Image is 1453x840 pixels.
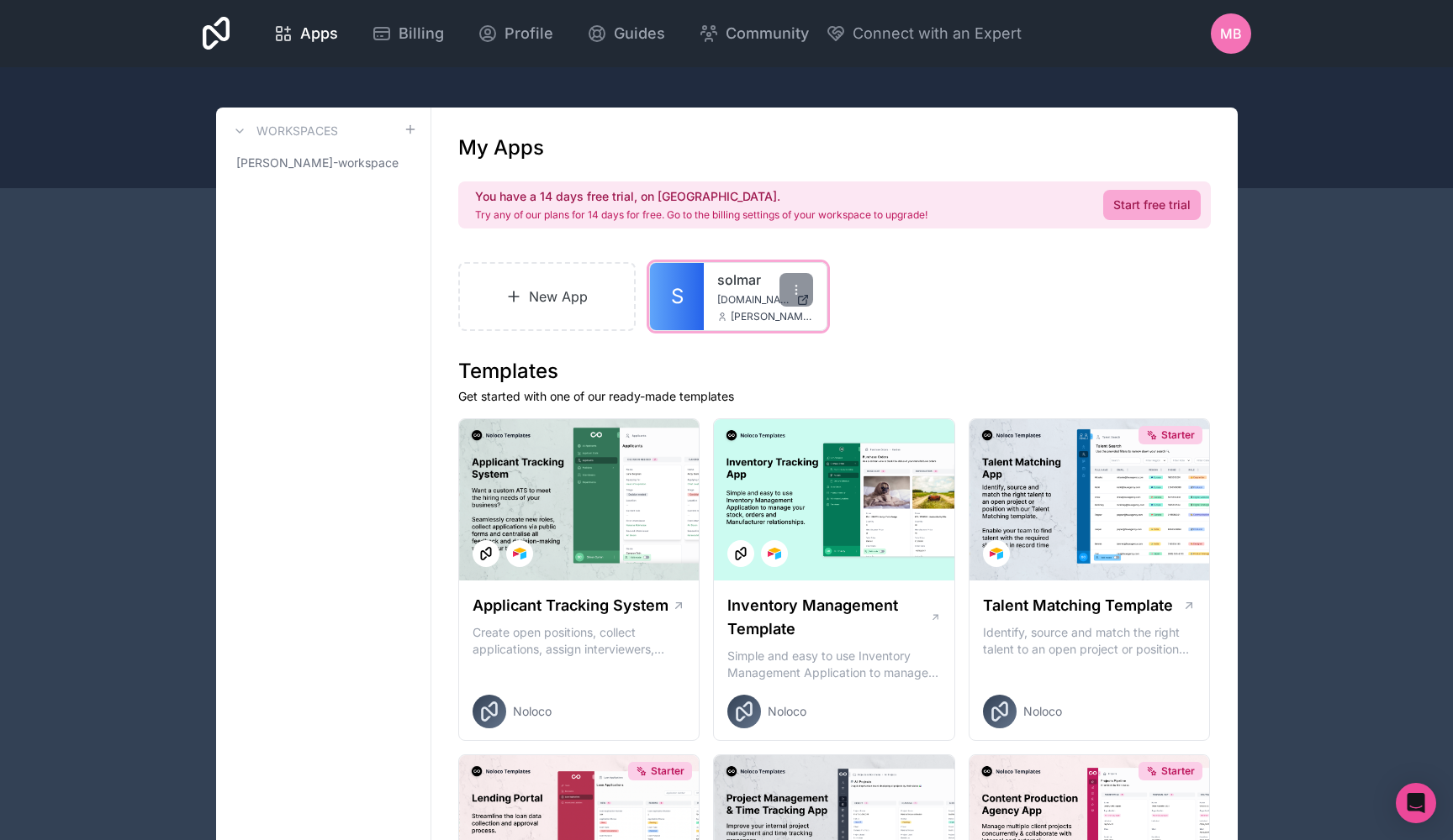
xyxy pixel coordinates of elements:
[727,594,929,641] h1: Inventory Management Template
[826,22,1022,45] button: Connect with an Expert
[1396,783,1436,823] div: Open Intercom Messenger
[1103,190,1201,220] a: Start free trial
[768,703,806,720] span: Noloco
[464,15,567,52] a: Profile
[651,764,684,778] span: Starter
[853,22,1022,45] span: Connect with an Expert
[614,22,665,45] span: Guides
[458,388,1211,405] p: Get started with one of our ready-made templates
[358,15,457,52] a: Billing
[458,134,544,161] h1: My Apps
[513,703,552,720] span: Noloco
[1220,24,1242,44] span: MB
[573,15,679,52] a: Guides
[399,22,444,45] span: Billing
[1023,703,1062,720] span: Noloco
[505,22,553,45] span: Profile
[727,648,941,681] p: Simple and easy to use Inventory Management Application to manage your stock, orders and Manufact...
[768,547,781,560] img: Airtable Logo
[473,594,668,617] h1: Applicant Tracking System
[230,148,417,178] a: [PERSON_NAME]-workspace
[685,15,822,52] a: Community
[230,121,338,141] a: Workspaces
[731,310,813,323] span: [PERSON_NAME][EMAIL_ADDRESS][DOMAIN_NAME]
[1161,764,1195,778] span: Starter
[475,208,927,222] p: Try any of our plans for 14 days for free. Go to the billing settings of your workspace to upgrade!
[300,22,338,45] span: Apps
[671,283,684,310] span: S
[260,15,351,52] a: Apps
[726,22,809,45] span: Community
[458,262,637,331] a: New App
[990,547,1003,560] img: Airtable Logo
[513,547,526,560] img: Airtable Logo
[717,293,790,307] span: [DOMAIN_NAME]
[983,594,1173,617] h1: Talent Matching Template
[236,155,399,171] span: [PERSON_NAME]-workspace
[650,263,704,330] a: S
[256,123,338,139] h3: Workspaces
[475,188,927,205] h2: You have a 14 days free trial, on [GEOGRAPHIC_DATA].
[1161,428,1195,442] span: Starter
[717,293,813,307] a: [DOMAIN_NAME]
[983,624,1197,658] p: Identify, source and match the right talent to an open project or position with our Talent Matchi...
[473,624,686,658] p: Create open positions, collect applications, assign interviewers, centralise candidate feedback a...
[458,358,1211,385] h1: Templates
[717,270,813,290] a: solmar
